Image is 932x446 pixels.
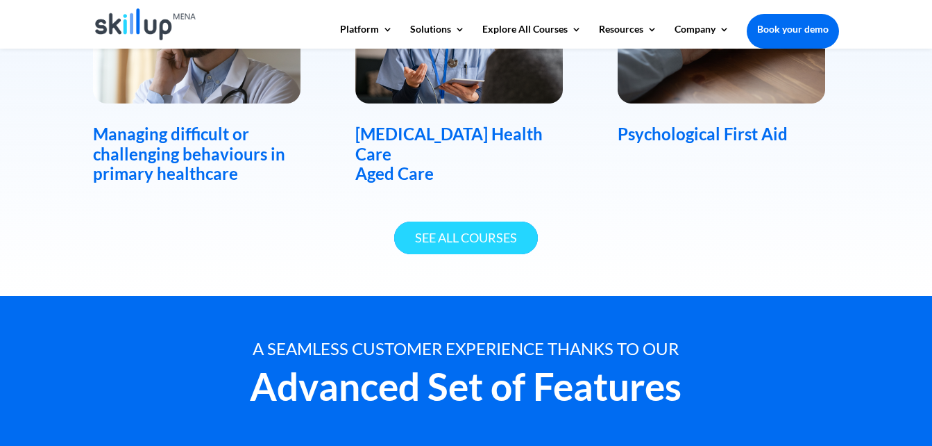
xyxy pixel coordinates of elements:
a: Solutions [410,24,465,48]
iframe: Chat Widget [863,379,932,446]
div: [MEDICAL_DATA] Health Care Aged Care [355,124,577,184]
div: Managing difficult or challenging behaviours in primary healthcare [93,124,314,184]
a: Book your demo [747,14,839,44]
img: Skillup Mena [95,8,196,40]
a: See All Courses [394,222,538,254]
h2: Advanced Set of Features [93,367,838,413]
a: Resources [599,24,657,48]
a: Company [675,24,729,48]
a: Explore All Courses [482,24,582,48]
div: Psychological First Aid [618,124,839,144]
a: Platform [340,24,393,48]
div: A seamless customer experience thanks to our [93,340,838,356]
